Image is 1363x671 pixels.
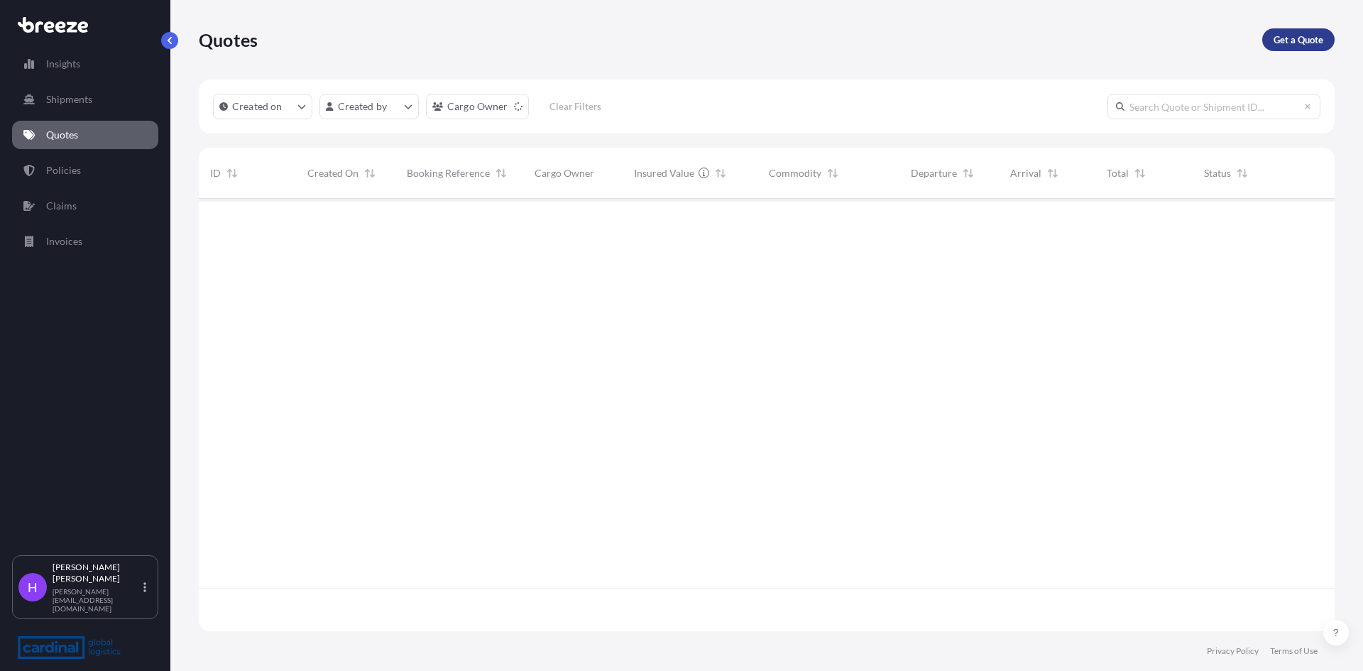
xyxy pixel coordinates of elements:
p: Quotes [46,128,78,142]
span: Cargo Owner [535,166,594,180]
p: Get a Quote [1274,33,1323,47]
button: Sort [493,165,510,182]
a: Privacy Policy [1207,645,1259,657]
button: Sort [361,165,378,182]
button: Sort [1132,165,1149,182]
span: Status [1204,166,1231,180]
button: createdOn Filter options [213,94,312,119]
span: Booking Reference [407,166,490,180]
span: H [28,580,38,594]
input: Search Quote or Shipment ID... [1107,94,1320,119]
button: createdBy Filter options [319,94,419,119]
span: Departure [911,166,957,180]
a: Invoices [12,227,158,256]
p: Insights [46,57,80,71]
button: cargoOwner Filter options [426,94,529,119]
p: Policies [46,163,81,178]
p: Created by [338,99,388,114]
a: Get a Quote [1262,28,1335,51]
a: Claims [12,192,158,220]
p: Claims [46,199,77,213]
button: Sort [224,165,241,182]
button: Sort [824,165,841,182]
p: Shipments [46,92,92,107]
p: Cargo Owner [447,99,508,114]
a: Insights [12,50,158,78]
p: Created on [232,99,283,114]
a: Terms of Use [1270,645,1318,657]
span: Commodity [769,166,821,180]
p: Invoices [46,234,82,249]
button: Sort [712,165,729,182]
span: Insured Value [634,166,694,180]
span: ID [210,166,221,180]
a: Quotes [12,121,158,149]
span: Created On [307,166,358,180]
p: [PERSON_NAME][EMAIL_ADDRESS][DOMAIN_NAME] [53,587,141,613]
button: Sort [960,165,977,182]
p: [PERSON_NAME] [PERSON_NAME] [53,562,141,584]
a: Policies [12,156,158,185]
span: Arrival [1010,166,1041,180]
p: Clear Filters [549,99,601,114]
img: organization-logo [18,636,121,659]
button: Sort [1234,165,1251,182]
p: Quotes [199,28,258,51]
a: Shipments [12,85,158,114]
button: Sort [1044,165,1061,182]
span: Total [1107,166,1129,180]
button: Clear Filters [536,95,615,118]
